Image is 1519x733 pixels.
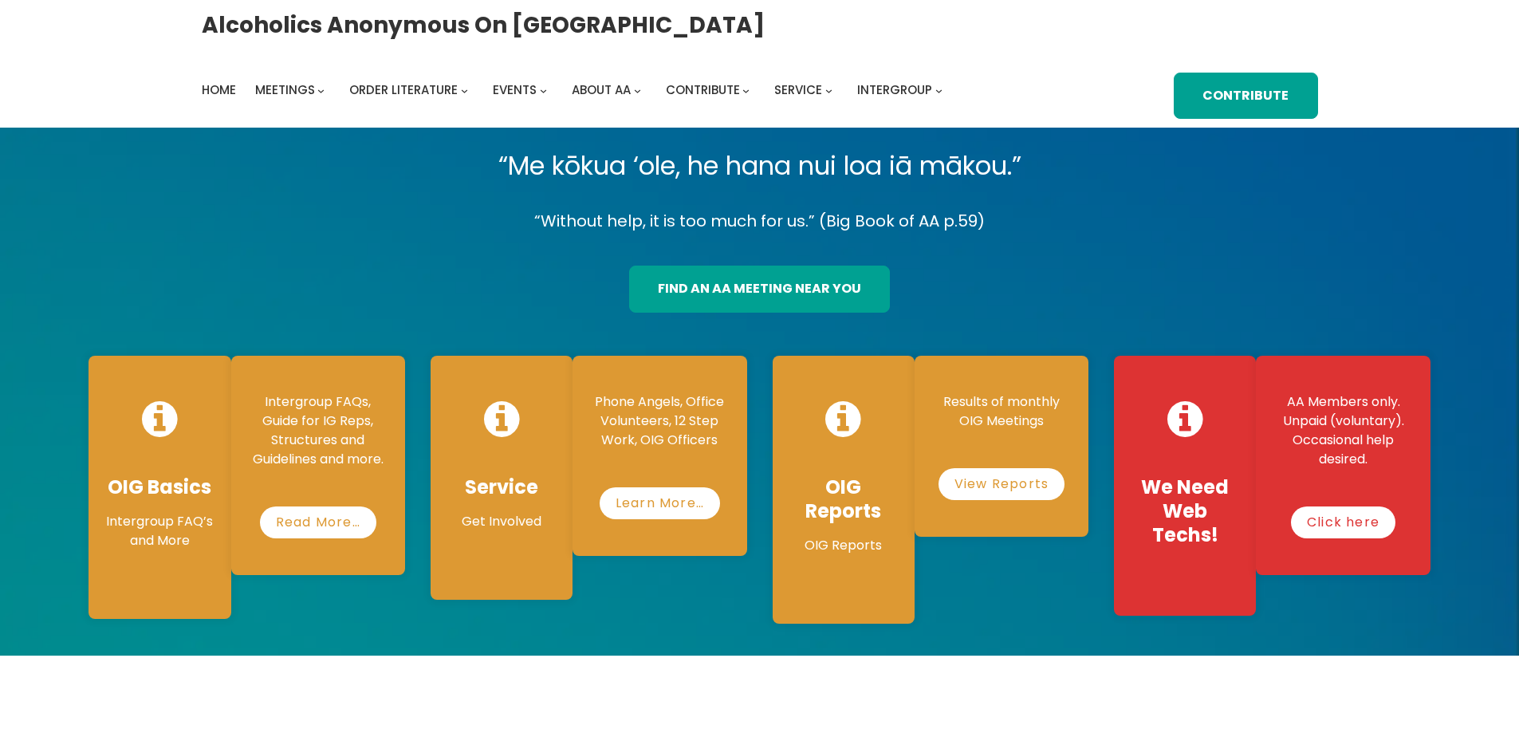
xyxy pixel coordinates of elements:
[76,207,1443,235] p: “Without help, it is too much for us.” (Big Book of AA p.59)
[447,512,557,531] p: Get Involved
[317,86,325,93] button: Meetings submenu
[629,266,890,313] a: find an aa meeting near you
[461,86,468,93] button: Order Literature submenu
[931,392,1072,431] p: Results of monthly OIG Meetings
[939,468,1064,500] a: View Reports
[247,392,389,469] p: Intergroup FAQs, Guide for IG Reps, Structures and Guidelines and more.
[104,512,214,550] p: Intergroup FAQ’s and More
[1272,392,1414,469] p: AA Members only. Unpaid (voluntary). Occasional help desired.
[447,475,557,499] h4: Service
[742,86,750,93] button: Contribute submenu
[666,81,740,98] span: Contribute
[572,79,631,101] a: About AA
[572,81,631,98] span: About AA
[255,79,315,101] a: Meetings
[774,79,822,101] a: Service
[202,81,236,98] span: Home
[600,487,720,519] a: Learn More…
[857,79,932,101] a: Intergroup
[349,81,458,98] span: Order Literature
[493,79,537,101] a: Events
[588,392,730,450] p: Phone Angels, Office Volunteers, 12 Step Work, OIG Officers
[1291,506,1395,538] a: Click here
[202,79,236,101] a: Home
[666,79,740,101] a: Contribute
[76,144,1443,188] p: “Me kōkua ‘ole, he hana nui loa iā mākou.”
[935,86,942,93] button: Intergroup submenu
[634,86,641,93] button: About AA submenu
[1130,475,1240,547] h4: We Need Web Techs!
[825,86,832,93] button: Service submenu
[202,6,765,45] a: Alcoholics Anonymous on [GEOGRAPHIC_DATA]
[493,81,537,98] span: Events
[104,475,214,499] h4: OIG Basics
[789,475,899,523] h4: OIG Reports
[260,506,376,538] a: Read More…
[540,86,547,93] button: Events submenu
[789,536,899,555] p: OIG Reports
[255,81,315,98] span: Meetings
[857,81,932,98] span: Intergroup
[774,81,822,98] span: Service
[202,79,948,101] nav: Intergroup
[1174,73,1317,120] a: Contribute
